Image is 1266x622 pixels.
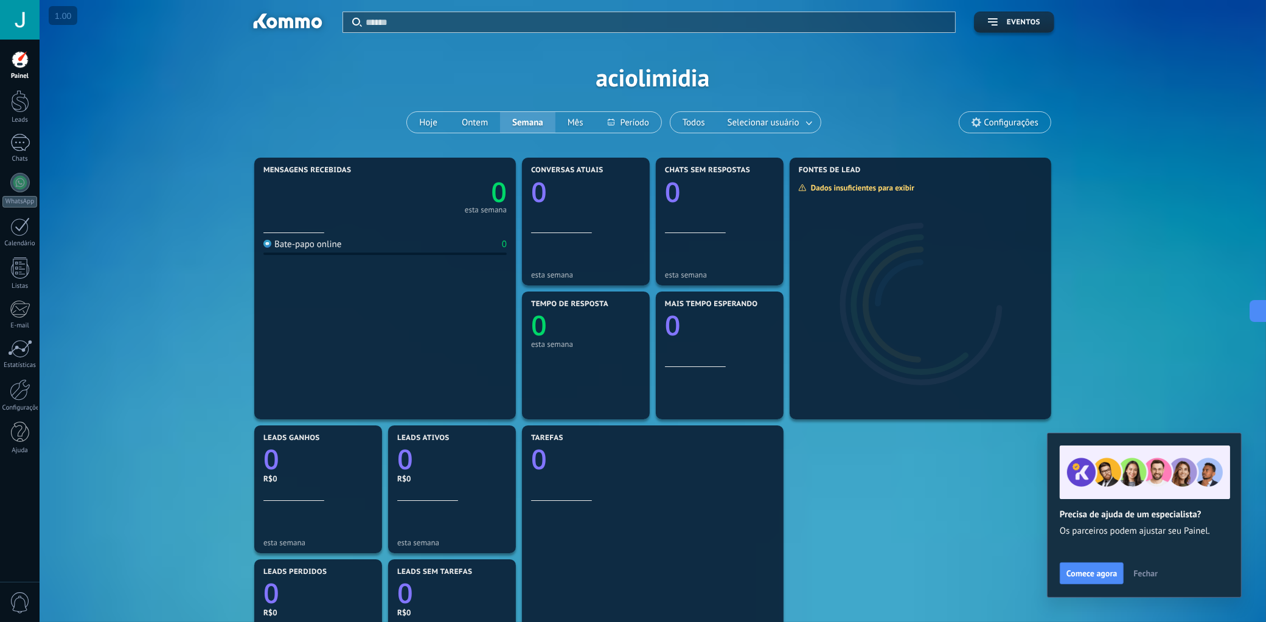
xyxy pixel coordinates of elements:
div: Dados insuficientes para exibir [798,183,923,193]
span: Tempo de resposta [531,300,608,309]
text: 0 [665,307,681,344]
span: Comece agora [1066,569,1117,578]
button: Período [596,112,661,133]
text: 0 [665,173,681,211]
span: Fontes de lead [799,166,861,175]
div: Leads [2,116,38,124]
button: Comece agora [1060,562,1124,584]
a: 0 [385,173,507,211]
a: 0 [263,441,373,478]
a: 0 [397,575,507,612]
img: Bate-papo online [263,240,271,248]
div: R$0 [397,607,507,618]
div: Listas [2,282,38,290]
span: Leads ganhos [263,434,320,442]
text: 0 [263,575,279,612]
span: Mensagens recebidas [263,166,351,175]
text: 0 [397,575,413,612]
div: esta semana [665,270,774,279]
div: Ajuda [2,447,38,455]
text: 0 [531,307,547,344]
span: Conversas atuais [531,166,603,175]
div: WhatsApp [2,196,37,208]
button: Hoje [407,112,450,133]
div: R$0 [263,473,373,484]
span: Selecionar usuário [725,114,802,131]
span: Eventos [1007,18,1040,27]
div: Estatísticas [2,362,38,369]
span: Chats sem respostas [665,166,750,175]
div: esta semana [397,538,507,547]
text: 0 [397,441,413,478]
span: Mais tempo esperando [665,300,758,309]
button: Selecionar usuário [717,112,821,133]
span: Fechar [1133,569,1158,578]
div: Calendário [2,240,38,248]
button: Ontem [450,112,500,133]
span: Leads sem tarefas [397,568,472,576]
text: 0 [531,173,547,211]
div: Configurações [2,404,38,412]
span: Tarefas [531,434,563,442]
div: esta semana [531,270,641,279]
div: E-mail [2,322,38,330]
button: Todos [670,112,717,133]
div: esta semana [263,538,373,547]
div: Chats [2,155,38,163]
a: 0 [531,441,774,478]
span: Leads ativos [397,434,450,442]
a: 0 [397,441,507,478]
text: 0 [491,173,507,211]
a: 0 [263,575,373,612]
button: Semana [500,112,555,133]
div: R$0 [263,607,373,618]
text: 0 [263,441,279,478]
button: Fechar [1128,564,1163,582]
text: 0 [531,441,547,478]
div: R$0 [397,473,507,484]
div: 0 [502,239,507,250]
div: esta semana [465,207,507,213]
div: Painel [2,72,38,80]
h2: Precisa de ajuda de um especialista? [1060,509,1229,520]
div: esta semana [531,340,641,349]
span: Configurações [984,117,1038,128]
div: Bate-papo online [263,239,341,250]
button: Mês [555,112,596,133]
span: Os parceiros podem ajustar seu Painel. [1060,525,1229,537]
span: Leads perdidos [263,568,327,576]
button: Eventos [974,12,1054,33]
